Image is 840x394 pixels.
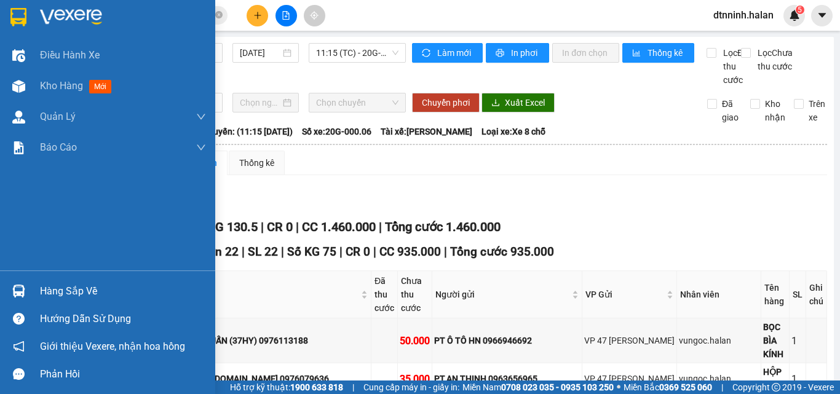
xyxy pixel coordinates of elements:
[796,6,804,14] sup: 5
[275,5,297,26] button: file-add
[806,271,827,318] th: Ghi chú
[804,97,830,124] span: Trên xe
[267,219,293,234] span: CR 0
[162,288,359,301] span: Người nhận
[240,46,280,60] input: 14/08/2025
[552,43,619,63] button: In đơn chọn
[717,97,743,124] span: Đã giao
[215,10,223,22] span: close-circle
[659,382,712,392] strong: 0369 525 060
[13,313,25,325] span: question-circle
[196,112,206,122] span: down
[501,382,614,392] strong: 0708 023 035 - 0935 103 250
[462,380,614,394] span: Miền Nam
[242,245,245,259] span: |
[385,219,501,234] span: Tổng cước 1.460.000
[287,245,336,259] span: Số KG 75
[196,143,206,152] span: down
[160,372,369,385] div: CHINH HSC - [DOMAIN_NAME] 0976079636
[40,339,185,354] span: Giới thiệu Vexere, nhận hoa hồng
[12,49,25,62] img: warehouse-icon
[789,10,800,21] img: icon-new-feature
[791,371,804,387] div: 1
[40,365,206,384] div: Phản hồi
[584,372,675,385] div: VP 47 [PERSON_NAME]
[412,93,480,112] button: Chuyển phơi
[13,341,25,352] span: notification
[481,93,555,112] button: downloadXuất Excel
[677,271,761,318] th: Nhân viên
[290,382,343,392] strong: 1900 633 818
[296,219,299,234] span: |
[281,245,284,259] span: |
[624,380,712,394] span: Miền Bắc
[434,334,580,347] div: PT Ô TÔ HN 0966946692
[302,125,371,138] span: Số xe: 20G-000.06
[585,288,664,301] span: VP Gửi
[450,245,554,259] span: Tổng cước 935.000
[798,6,802,14] span: 5
[12,285,25,297] img: warehouse-icon
[160,334,369,347] div: GARA ANH TUẤN (37HY) 0976113188
[203,125,293,138] span: Chuyến: (11:15 [DATE])
[761,271,790,318] th: Tên hàng
[363,380,459,394] span: Cung cấp máy in - giấy in:
[40,80,83,92] span: Kho hàng
[199,245,239,259] span: Đơn 22
[310,11,319,20] span: aim
[437,46,473,60] span: Làm mới
[753,46,794,73] span: Lọc Chưa thu cước
[248,245,278,259] span: SL 22
[304,5,325,26] button: aim
[790,271,806,318] th: SL
[40,282,206,301] div: Hàng sắp về
[811,5,833,26] button: caret-down
[339,245,343,259] span: |
[617,385,620,390] span: ⚪️
[632,49,643,58] span: bar-chart
[434,372,580,385] div: PT.AN THỊNH 0963656965
[763,320,787,361] div: BỌC BÌA KÍNH
[721,380,723,394] span: |
[486,43,549,63] button: printerIn phơi
[582,318,677,363] td: VP 47 Trần Khát Chân
[12,80,25,93] img: warehouse-icon
[679,372,759,385] div: vungoc.halan
[302,219,376,234] span: CC 1.460.000
[381,125,472,138] span: Tài xế: [PERSON_NAME]
[435,288,569,301] span: Người gửi
[247,5,268,26] button: plus
[253,11,262,20] span: plus
[648,46,684,60] span: Thống kê
[239,156,274,170] div: Thống kê
[12,111,25,124] img: warehouse-icon
[584,334,675,347] div: VP 47 [PERSON_NAME]
[40,140,77,155] span: Báo cáo
[240,96,280,109] input: Chọn ngày
[763,365,787,392] div: HỘP PT
[422,49,432,58] span: sync
[40,310,206,328] div: Hướng dẫn sử dụng
[316,93,398,112] span: Chọn chuyến
[379,245,441,259] span: CC 935.000
[371,271,398,318] th: Đã thu cước
[496,49,506,58] span: printer
[13,368,25,380] span: message
[400,371,430,387] div: 35.000
[352,380,354,394] span: |
[491,98,500,108] span: download
[12,141,25,154] img: solution-icon
[398,271,432,318] th: Chưa thu cước
[679,334,759,347] div: vungoc.halan
[40,47,100,63] span: Điều hành xe
[316,44,398,62] span: 11:15 (TC) - 20G-000.06
[791,333,804,349] div: 1
[10,8,26,26] img: logo-vxr
[379,219,382,234] span: |
[817,10,828,21] span: caret-down
[261,219,264,234] span: |
[282,11,290,20] span: file-add
[703,7,783,23] span: dtnninh.halan
[760,97,790,124] span: Kho nhận
[190,219,258,234] span: Số KG 130.5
